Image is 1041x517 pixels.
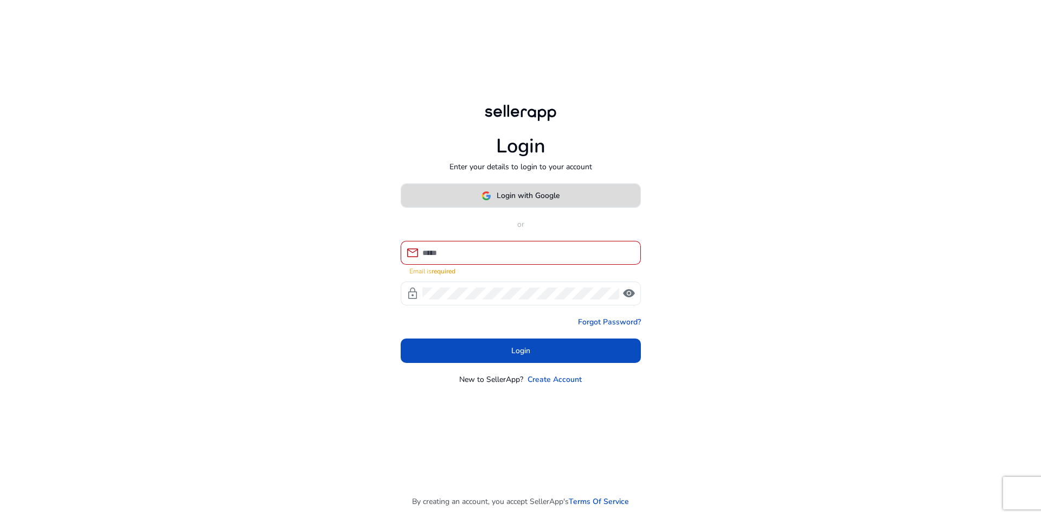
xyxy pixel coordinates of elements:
[406,287,419,300] span: lock
[432,267,455,276] strong: required
[409,265,632,276] mat-error: Email is
[406,246,419,259] span: mail
[528,374,582,385] a: Create Account
[401,339,641,363] button: Login
[496,135,545,158] h1: Login
[569,496,629,507] a: Terms Of Service
[578,316,641,328] a: Forgot Password?
[449,161,592,173] p: Enter your details to login to your account
[497,190,560,201] span: Login with Google
[459,374,523,385] p: New to SellerApp?
[401,183,641,208] button: Login with Google
[511,345,530,356] span: Login
[481,191,491,201] img: google-logo.svg
[401,219,641,230] p: or
[622,287,635,300] span: visibility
